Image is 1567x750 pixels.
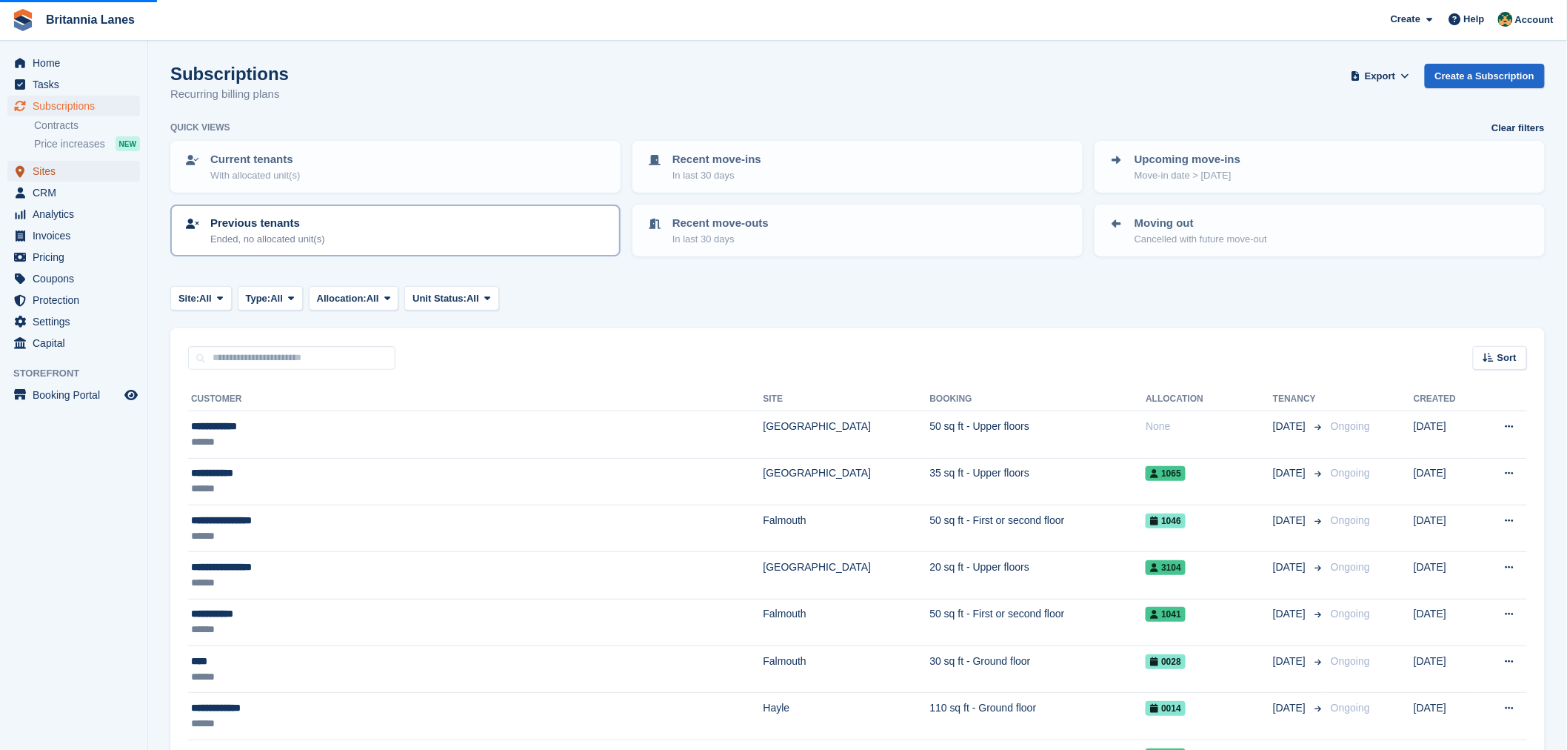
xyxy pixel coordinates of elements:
td: 20 sq ft - Upper floors [930,552,1146,599]
td: 50 sq ft - First or second floor [930,599,1146,646]
a: menu [7,53,140,73]
td: 50 sq ft - Upper floors [930,411,1146,458]
a: Previous tenants Ended, no allocated unit(s) [172,206,619,255]
span: Create [1391,12,1420,27]
span: Home [33,53,121,73]
td: [GEOGRAPHIC_DATA] [764,458,930,505]
div: NEW [116,136,140,151]
th: Tenancy [1273,388,1325,411]
img: Nathan Kellow [1498,12,1513,27]
td: [GEOGRAPHIC_DATA] [764,411,930,458]
p: Recent move-ins [672,151,761,168]
span: Subscriptions [33,96,121,116]
a: Moving out Cancelled with future move-out [1096,206,1543,255]
td: [DATE] [1414,693,1479,740]
td: Hayle [764,693,930,740]
span: Ongoing [1331,514,1370,526]
span: Type: [246,291,271,306]
span: Protection [33,290,121,311]
a: menu [7,268,140,289]
span: [DATE] [1273,606,1309,622]
span: Export [1365,69,1395,84]
span: Invoices [33,225,121,246]
p: In last 30 days [672,168,761,183]
button: Allocation: All [309,286,399,311]
span: 0028 [1146,654,1186,669]
a: Recent move-outs In last 30 days [634,206,1081,255]
span: Pricing [33,247,121,268]
a: menu [7,161,140,182]
a: menu [7,204,140,225]
a: menu [7,182,140,203]
span: Site: [178,291,199,306]
a: menu [7,385,140,405]
span: Ongoing [1331,608,1370,620]
button: Unit Status: All [404,286,498,311]
div: None [1146,419,1273,434]
th: Created [1414,388,1479,411]
td: [GEOGRAPHIC_DATA] [764,552,930,599]
p: Recurring billing plans [170,86,289,103]
span: [DATE] [1273,419,1309,434]
p: Previous tenants [210,215,325,232]
span: 1041 [1146,607,1186,622]
a: menu [7,96,140,116]
a: Recent move-ins In last 30 days [634,142,1081,191]
button: Type: All [238,286,303,311]
span: [DATE] [1273,465,1309,481]
span: Tasks [33,74,121,95]
th: Customer [188,388,764,411]
p: Moving out [1135,215,1267,232]
td: [DATE] [1414,458,1479,505]
a: menu [7,74,140,95]
span: Ongoing [1331,655,1370,667]
span: Sites [33,161,121,182]
a: Britannia Lanes [40,7,141,32]
span: [DATE] [1273,560,1309,575]
span: 1046 [1146,514,1186,528]
a: Create a Subscription [1425,64,1545,88]
td: Falmouth [764,505,930,551]
a: Price increases NEW [34,136,140,152]
td: 30 sq ft - Ground floor [930,646,1146,693]
span: [DATE] [1273,513,1309,528]
span: Booking Portal [33,385,121,405]
p: Move-in date > [DATE] [1135,168,1240,183]
span: [DATE] [1273,654,1309,669]
a: menu [7,225,140,246]
span: Ongoing [1331,702,1370,714]
span: All [367,291,379,306]
span: CRM [33,182,121,203]
button: Export [1348,64,1413,88]
a: Contracts [34,119,140,133]
a: menu [7,333,140,354]
a: menu [7,311,140,332]
span: Unit Status: [412,291,467,306]
td: [DATE] [1414,411,1479,458]
td: [DATE] [1414,599,1479,646]
p: Current tenants [210,151,300,168]
h6: Quick views [170,121,230,134]
th: Site [764,388,930,411]
td: Falmouth [764,646,930,693]
span: All [199,291,212,306]
span: Ongoing [1331,420,1370,432]
td: 50 sq ft - First or second floor [930,505,1146,551]
span: Settings [33,311,121,332]
span: All [467,291,479,306]
span: Coupons [33,268,121,289]
a: menu [7,290,140,311]
span: [DATE] [1273,700,1309,716]
span: 3104 [1146,560,1186,575]
td: [DATE] [1414,552,1479,599]
a: menu [7,247,140,268]
span: Ongoing [1331,467,1370,479]
p: In last 30 days [672,232,769,247]
span: Account [1515,13,1554,27]
a: Preview store [122,386,140,404]
span: Storefront [13,366,147,381]
td: [DATE] [1414,505,1479,551]
a: Upcoming move-ins Move-in date > [DATE] [1096,142,1543,191]
span: 0014 [1146,701,1186,716]
span: All [270,291,283,306]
